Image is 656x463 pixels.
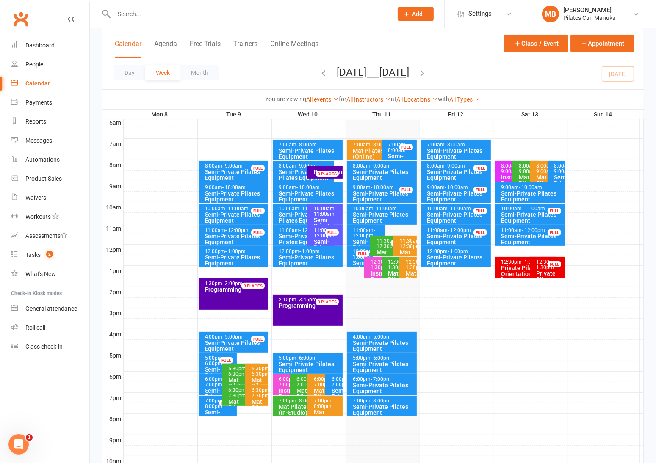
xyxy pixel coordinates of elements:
span: - 1:00pm [353,248,375,260]
div: Semi-Private Pilates Equipment [427,148,490,160]
div: 8:00am [205,163,267,169]
span: Settings [468,4,492,23]
div: Instructor Participation [370,270,389,282]
a: Dashboard [11,36,89,55]
a: Tasks 2 [11,245,89,265]
span: - 9:00am [519,163,538,174]
div: 9:00am [501,185,564,190]
span: - 11:00am [522,206,545,212]
span: - 11:00am [226,206,249,212]
th: 2pm [102,287,123,297]
div: 6:00pm [353,377,415,382]
div: Semi-Private Pilates Equipment [501,233,564,245]
div: Calendar [25,80,50,87]
span: - 11:00am [448,206,471,212]
div: Product Sales [25,175,62,182]
div: Waivers [25,194,46,201]
div: Mat Pilates L2/3 (In-Studio) [228,377,258,401]
span: - 12:00pm [300,227,323,233]
div: Mat Pilates L2/3 (Online) [251,377,267,401]
a: Messages [11,131,89,150]
span: Programming [205,286,242,293]
div: People [25,61,43,68]
div: Mat Pilates L3/4 (In-Studio) [518,174,537,204]
div: 12:00pm [205,249,267,254]
a: What's New [11,265,89,284]
button: Online Meetings [270,40,318,58]
span: - 9:00am [371,163,391,169]
div: MB [542,6,559,22]
div: 6:00pm [313,377,332,388]
div: Mat Pilates L3/4 (In-Studio) [376,249,407,273]
span: - 7:00pm [371,376,391,382]
a: All Types [450,96,481,103]
div: Mat Pilates L2/3 (In-Studio) [388,270,407,300]
div: 8:00am [554,163,563,174]
a: Calendar [11,74,89,93]
th: 8am [102,160,123,170]
a: Clubworx [10,8,31,30]
span: Programming [314,168,351,175]
div: Semi-Private Pilates Equipment [427,169,490,181]
div: 6:00pm [296,377,315,388]
div: FULL [399,144,413,150]
span: - 12:00pm [226,227,249,233]
div: Pilates Can Manuka [563,14,616,22]
div: FULL [548,261,561,267]
div: Semi-Private Pilates Equipment [353,404,415,416]
div: FULL [251,229,265,236]
span: - 6:30pm [228,366,247,377]
div: 11:00am [353,228,383,239]
div: Semi-Private Pilates Equipment [279,148,341,160]
div: 12:30pm [405,259,415,270]
span: - 6:30pm [252,366,271,377]
span: - 10:00am [223,185,246,190]
div: 7:00pm [279,398,333,404]
button: Month [180,65,219,80]
button: Add [398,7,434,21]
span: - 8:00am [445,142,465,148]
a: Payments [11,93,89,112]
div: 7:00am [353,142,407,148]
div: 7:00pm [205,398,235,409]
span: - 11:00am [314,206,336,217]
span: - 12:00pm [353,227,375,239]
div: Instructor Participation [501,174,520,186]
span: - 1:00pm [226,248,246,254]
div: Private Pilates Orientation (T2) - [PERSON_NAME] [501,265,555,283]
span: - 5:00pm [223,334,243,340]
th: 10am [102,202,123,212]
div: FULL [325,229,339,236]
div: FULL [251,208,265,214]
div: Semi-Private Pilates Equipment [353,239,383,262]
div: 10:00am [205,206,267,212]
div: Semi-Private Pilates Equipment [279,212,333,223]
div: Semi-Private Pilates Equipment [427,233,490,245]
a: Roll call [11,318,89,337]
div: 7:00am [427,142,490,148]
div: Mat Pilates L2/3 (In-Studio) [228,399,258,422]
div: Semi-Private Pilates Equipment [205,388,235,411]
div: Mat Pilates L3/4 (Online) [353,148,407,160]
div: 8:00am [353,163,415,169]
div: 10:00am [313,206,341,217]
div: Semi-Private Pilates Equipment [205,212,267,223]
div: 7:00pm [353,398,415,404]
div: Mat Pilates L2/3 (Online) [251,399,267,422]
div: Semi-Private Pilates Equipment [353,190,415,202]
div: 8:00am [279,163,333,169]
button: Class / Event [504,35,568,52]
div: Payments [25,99,52,106]
th: 6pm [102,371,123,382]
th: Sun 14 [568,109,640,120]
th: 9am [102,181,123,191]
span: - 7:00pm [332,376,351,388]
div: Semi-Private Pilates Equipment [279,169,333,181]
th: 7am [102,138,123,149]
div: 11:30am [376,238,407,249]
div: 6:00pm [205,377,235,388]
div: 8:00am [518,163,537,174]
button: Trainers [233,40,257,58]
div: FULL [251,165,265,171]
div: 11:00am [279,228,333,233]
